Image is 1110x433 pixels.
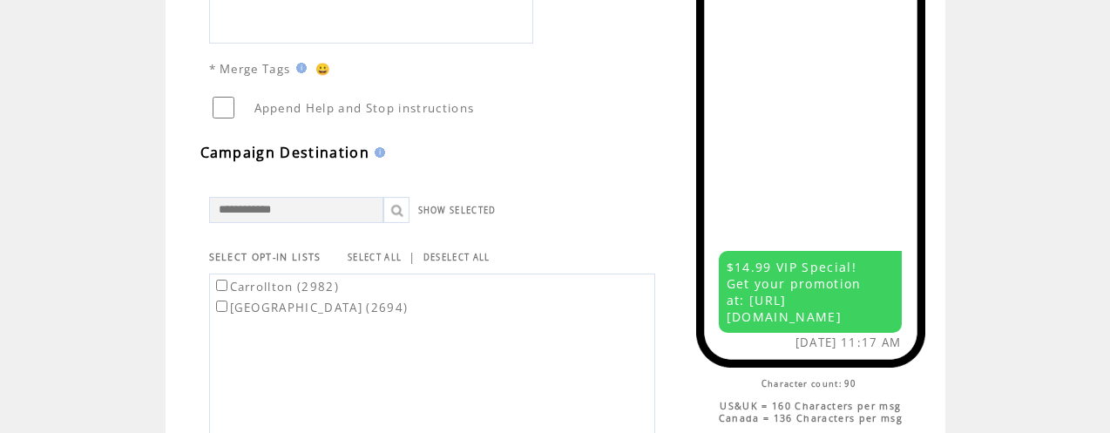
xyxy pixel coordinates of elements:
span: SELECT OPT-IN LISTS [209,251,321,263]
span: * Merge Tags [209,61,291,77]
span: 😀 [315,61,331,77]
span: US&UK = 160 Characters per msg [720,400,901,412]
span: Campaign Destination [200,143,370,162]
input: [GEOGRAPHIC_DATA] (2694) [216,301,227,312]
img: help.gif [369,147,385,158]
a: SELECT ALL [348,252,402,263]
span: Canada = 136 Characters per msg [719,412,903,424]
span: $14.99 VIP Special! Get your promotion at: [URL][DOMAIN_NAME] [727,259,862,325]
input: Carrollton (2982) [216,280,227,291]
a: SHOW SELECTED [418,205,497,216]
span: | [409,249,416,265]
span: Character count: 90 [761,378,856,389]
label: Carrollton (2982) [213,279,340,294]
img: help.gif [291,63,307,73]
span: [DATE] 11:17 AM [795,335,902,350]
a: DESELECT ALL [423,252,491,263]
span: Append Help and Stop instructions [254,100,475,116]
label: [GEOGRAPHIC_DATA] (2694) [213,300,409,315]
